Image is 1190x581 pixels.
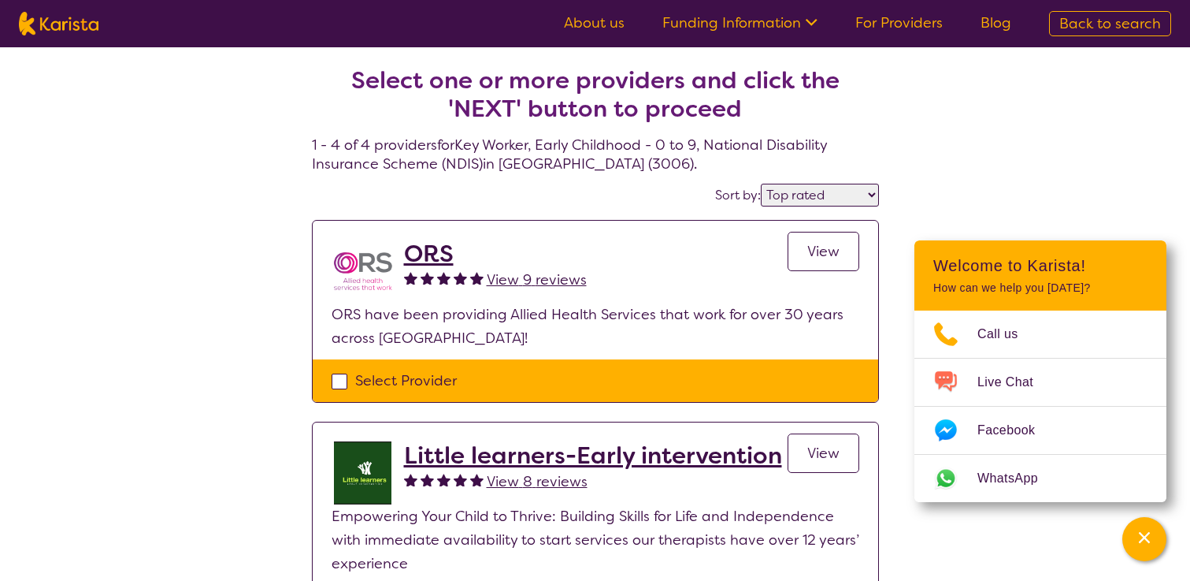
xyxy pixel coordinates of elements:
[331,66,860,123] h2: Select one or more providers and click the 'NEXT' button to proceed
[914,311,1166,502] ul: Choose channel
[404,473,417,486] img: fullstar
[564,13,625,32] a: About us
[933,256,1147,275] h2: Welcome to Karista!
[487,472,588,491] span: View 8 reviews
[977,322,1037,346] span: Call us
[933,281,1147,295] p: How can we help you [DATE]?
[487,268,587,292] a: View 9 reviews
[807,444,840,463] span: View
[1049,11,1171,36] a: Back to search
[312,28,879,173] h4: 1 - 4 of 4 providers for Key Worker , Early Childhood - 0 to 9 , National Disability Insurance Sc...
[470,271,484,285] img: fullstar
[715,187,761,203] label: Sort by:
[421,271,434,285] img: fullstar
[404,240,587,268] a: ORS
[332,303,859,350] p: ORS have been providing Allied Health Services that work for over 30 years across [GEOGRAPHIC_DATA]!
[404,441,782,470] a: Little learners-Early intervention
[332,505,859,575] p: Empowering Your Child to Thrive: Building Skills for Life and Independence with immediate availab...
[19,12,98,35] img: Karista logo
[977,371,1052,394] span: Live Chat
[977,419,1054,442] span: Facebook
[332,240,395,303] img: nspbnteb0roocrxnmwip.png
[454,473,467,486] img: fullstar
[404,271,417,285] img: fullstar
[437,271,450,285] img: fullstar
[914,455,1166,502] a: Web link opens in a new tab.
[914,240,1166,502] div: Channel Menu
[981,13,1011,32] a: Blog
[1059,14,1161,33] span: Back to search
[788,434,859,473] a: View
[437,473,450,486] img: fullstar
[788,232,859,271] a: View
[454,271,467,285] img: fullstar
[1122,517,1166,561] button: Channel Menu
[421,473,434,486] img: fullstar
[855,13,943,32] a: For Providers
[662,13,817,32] a: Funding Information
[487,470,588,493] a: View 8 reviews
[470,473,484,486] img: fullstar
[487,270,587,289] span: View 9 reviews
[977,467,1057,490] span: WhatsApp
[807,242,840,261] span: View
[332,441,395,505] img: f55hkdaos5cvjyfbzwno.jpg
